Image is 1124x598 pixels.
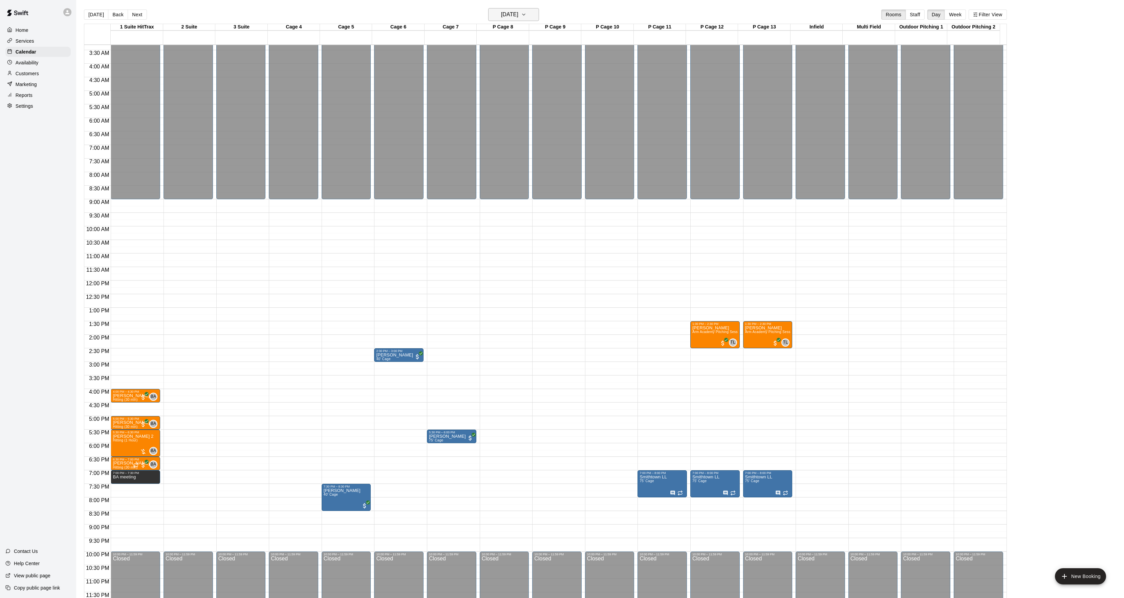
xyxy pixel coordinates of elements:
span: All customers have paid [140,394,147,401]
span: Tyler Levine [732,338,737,347]
div: Tyler Levine [781,338,790,347]
span: BA [151,420,156,427]
div: 2:30 PM – 3:00 PM: 40' Cage [374,348,424,362]
span: Hitting (30 min) [113,425,137,429]
span: 4:00 AM [88,64,111,69]
span: 9:00 PM [87,524,111,530]
button: Staff [906,9,925,20]
div: 7:00 PM – 7:30 PM: BA meeting [111,470,160,484]
span: 8:00 AM [88,172,111,178]
span: 8:30 AM [88,186,111,191]
div: P Cage 8 [477,24,529,30]
span: Tyler Levine [784,338,790,347]
div: 10:00 PM – 11:59 PM [218,553,264,556]
span: 9:30 AM [88,213,111,219]
span: 10:00 PM [84,552,111,557]
span: Brian Anderson [152,460,157,469]
span: 6:30 AM [88,131,111,137]
div: Brian Anderson [149,460,157,469]
div: 10:00 PM – 11:59 PM [166,553,211,556]
div: 10:00 PM – 11:59 PM [587,553,632,556]
p: View public page [14,572,50,579]
button: Next [128,9,147,20]
div: 10:00 PM – 11:59 PM [113,553,158,556]
button: Filter View [969,9,1007,20]
button: Week [945,9,966,20]
div: 7:30 PM – 8:30 PM: 40' Cage [322,484,371,511]
span: 6:00 AM [88,118,111,124]
span: Recurring event [133,462,138,468]
span: 8:30 PM [87,511,111,517]
div: Cage 5 [320,24,372,30]
a: Home [5,25,71,35]
div: 3 Suite [215,24,267,30]
span: TL [783,339,788,346]
p: Customers [16,70,39,77]
span: 1:00 PM [87,308,111,313]
span: Recurring event [783,490,788,496]
div: Services [5,36,71,46]
a: Calendar [5,47,71,57]
div: Infield [791,24,843,30]
span: 8:00 PM [87,497,111,503]
div: 7:00 PM – 8:00 PM [745,471,791,475]
div: 10:00 PM – 11:59 PM [903,553,948,556]
div: Multi Field [843,24,895,30]
h6: [DATE] [501,10,518,19]
p: Home [16,27,28,34]
svg: Has notes [723,490,728,496]
div: Cage 6 [372,24,424,30]
div: 1:30 PM – 2:30 PM: Arm Academy Pitching Session 1 Hour - Pitching [743,321,793,348]
button: Day [927,9,945,20]
span: 7:00 PM [87,470,111,476]
div: Tyler Levine [729,338,737,347]
span: 1:30 PM [87,321,111,327]
span: Recurring event [677,490,683,496]
div: 1:30 PM – 2:30 PM [692,322,738,326]
button: Rooms [881,9,906,20]
div: Reports [5,90,71,100]
div: Brian Anderson [149,447,157,455]
span: 12:30 PM [84,294,111,300]
span: 3:00 PM [87,362,111,368]
button: Back [108,9,128,20]
div: 6:30 PM – 7:00 PM: Hitting (30 min) [111,457,160,470]
span: 9:00 AM [88,199,111,205]
span: Arm Academy Pitching Session 1 Hour - Pitching [692,330,771,334]
span: 3:30 AM [88,50,111,56]
svg: Has notes [775,490,781,496]
div: 2:30 PM – 3:00 PM [376,349,421,353]
span: 4:30 AM [88,77,111,83]
span: Hitting (30 min) [113,466,137,469]
span: 6:00 PM [87,443,111,449]
svg: Has notes [670,490,675,496]
div: 10:00 PM – 11:59 PM [324,553,369,556]
span: 40' Cage [324,493,338,496]
div: 7:00 PM – 8:00 PM [640,471,685,475]
div: 7:00 PM – 8:00 PM [692,471,738,475]
span: Hitting (1 Hour) [113,438,137,442]
div: Brian Anderson [149,420,157,428]
span: 4:00 PM [87,389,111,395]
span: 5:30 PM [87,430,111,435]
p: Settings [16,103,33,109]
div: P Cage 10 [581,24,633,30]
div: Settings [5,101,71,111]
div: 10:00 PM – 11:59 PM [376,553,421,556]
span: 2:00 PM [87,335,111,341]
div: 5:30 PM – 6:00 PM: 75' Cage [427,430,476,443]
div: Cage 4 [268,24,320,30]
div: 5:00 PM – 5:30 PM: Hitting (30 min) [111,416,160,430]
div: 10:00 PM – 11:59 PM [745,553,791,556]
div: 4:00 PM – 4:30 PM: Hitting (30 min) [111,389,160,403]
span: 5:30 AM [88,104,111,110]
div: 10:00 PM – 11:59 PM [850,553,896,556]
div: 1:30 PM – 2:30 PM [745,322,791,326]
p: Contact Us [14,548,38,555]
div: Marketing [5,79,71,89]
span: Arm Academy Pitching Session 1 Hour - Pitching [745,330,824,334]
span: Brian Anderson [152,393,157,401]
span: 10:00 AM [85,226,111,232]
